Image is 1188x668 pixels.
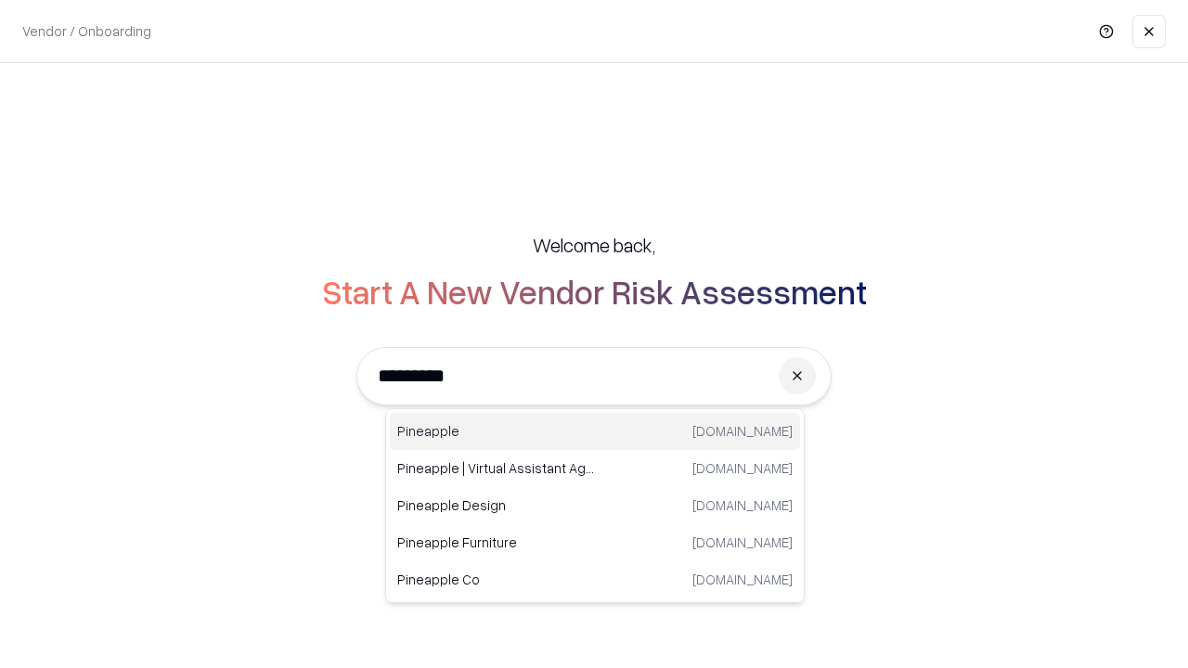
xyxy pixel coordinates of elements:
p: [DOMAIN_NAME] [692,533,793,552]
p: [DOMAIN_NAME] [692,458,793,478]
p: Pineapple Design [397,495,595,515]
h2: Start A New Vendor Risk Assessment [322,273,867,310]
div: Suggestions [385,408,805,603]
p: Pineapple | Virtual Assistant Agency [397,458,595,478]
p: Pineapple [397,421,595,441]
p: [DOMAIN_NAME] [692,495,793,515]
p: [DOMAIN_NAME] [692,421,793,441]
h5: Welcome back, [533,232,655,258]
p: Pineapple Furniture [397,533,595,552]
p: Vendor / Onboarding [22,21,151,41]
p: [DOMAIN_NAME] [692,570,793,589]
p: Pineapple Co [397,570,595,589]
